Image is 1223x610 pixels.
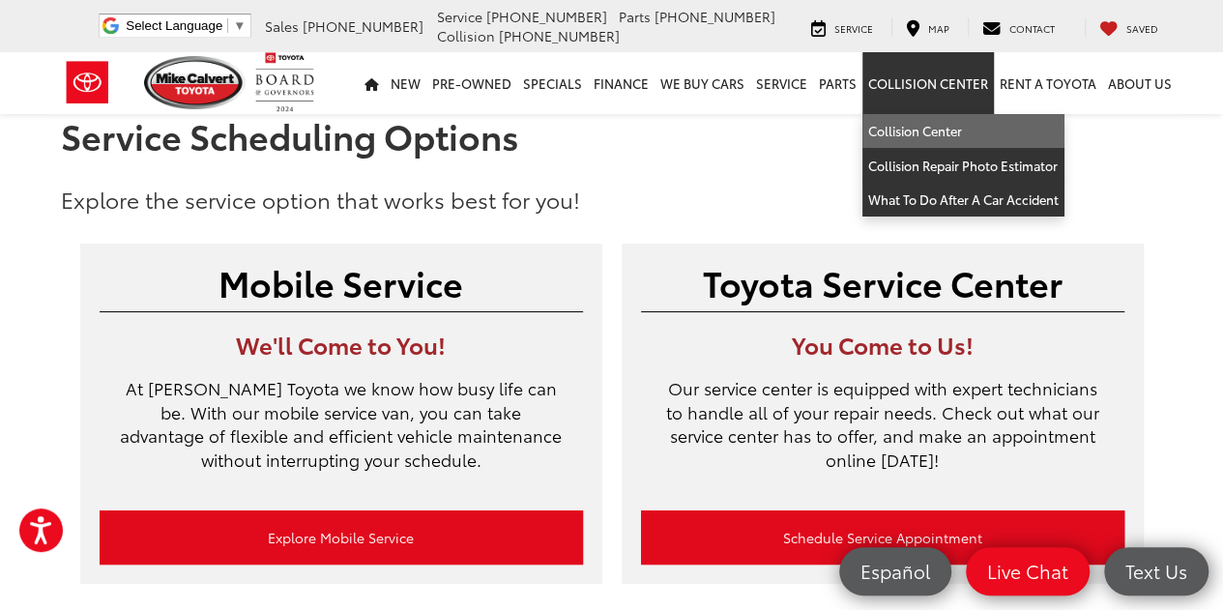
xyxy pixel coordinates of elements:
span: [PHONE_NUMBER] [303,16,423,36]
span: Text Us [1116,559,1197,583]
span: ​ [227,18,228,33]
span: [PHONE_NUMBER] [486,7,607,26]
h2: Mobile Service [100,263,583,302]
a: New [385,52,426,114]
h3: We'll Come to You! [100,332,583,357]
a: Text Us [1104,547,1208,595]
span: Service [437,7,482,26]
a: Pre-Owned [426,52,517,114]
span: Parts [619,7,651,26]
a: Español [839,547,951,595]
span: [PHONE_NUMBER] [655,7,775,26]
span: Map [928,21,949,36]
a: Home [359,52,385,114]
a: Specials [517,52,588,114]
a: Rent a Toyota [994,52,1102,114]
a: Contact [968,17,1069,37]
h2: Toyota Service Center [641,263,1124,302]
a: Schedule Service Appointment [641,510,1124,565]
a: Select Language​ [126,18,246,33]
a: My Saved Vehicles [1085,17,1173,37]
span: Español [851,559,940,583]
a: What To Do After A Car Accident [862,183,1064,217]
a: Finance [588,52,655,114]
span: Contact [1009,21,1055,36]
span: ▼ [233,18,246,33]
span: [PHONE_NUMBER] [499,26,620,45]
p: At [PERSON_NAME] Toyota we know how busy life can be. With our mobile service van, you can take a... [100,376,583,491]
a: Parts [813,52,862,114]
span: Collision [437,26,495,45]
span: Live Chat [977,559,1078,583]
span: Select Language [126,18,222,33]
a: Explore Mobile Service [100,510,583,565]
a: Collision Center [862,52,994,114]
a: Live Chat [966,547,1090,595]
img: Mike Calvert Toyota [144,56,247,109]
span: Sales [265,16,299,36]
h3: You Come to Us! [641,332,1124,357]
a: Collision Repair Photo Estimator: Opens in a new tab [862,149,1064,184]
a: Service [797,17,888,37]
p: Our service center is equipped with expert technicians to handle all of your repair needs. Check ... [641,376,1124,491]
a: About Us [1102,52,1178,114]
span: Service [834,21,873,36]
p: Explore the service option that works best for you! [61,184,1163,215]
h1: Service Scheduling Options [61,116,1163,155]
span: Saved [1126,21,1158,36]
img: Toyota [51,51,124,114]
a: WE BUY CARS [655,52,750,114]
a: Service [750,52,813,114]
a: Map [891,17,964,37]
a: Collision Center [862,114,1064,149]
